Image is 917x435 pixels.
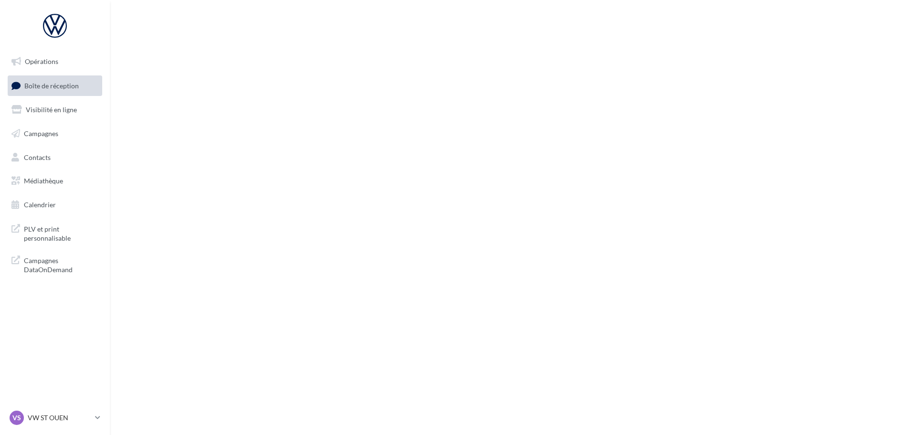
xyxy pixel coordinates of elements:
span: VS [12,413,21,423]
span: Opérations [25,57,58,65]
a: VS VW ST OUEN [8,409,102,427]
a: Calendrier [6,195,104,215]
a: Campagnes DataOnDemand [6,250,104,278]
a: Campagnes [6,124,104,144]
span: Campagnes DataOnDemand [24,254,98,275]
span: PLV et print personnalisable [24,223,98,243]
a: Opérations [6,52,104,72]
a: Contacts [6,148,104,168]
p: VW ST OUEN [28,413,91,423]
span: Campagnes [24,129,58,138]
span: Boîte de réception [24,81,79,89]
a: Boîte de réception [6,75,104,96]
span: Médiathèque [24,177,63,185]
span: Calendrier [24,201,56,209]
span: Visibilité en ligne [26,106,77,114]
a: Médiathèque [6,171,104,191]
span: Contacts [24,153,51,161]
a: PLV et print personnalisable [6,219,104,247]
a: Visibilité en ligne [6,100,104,120]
